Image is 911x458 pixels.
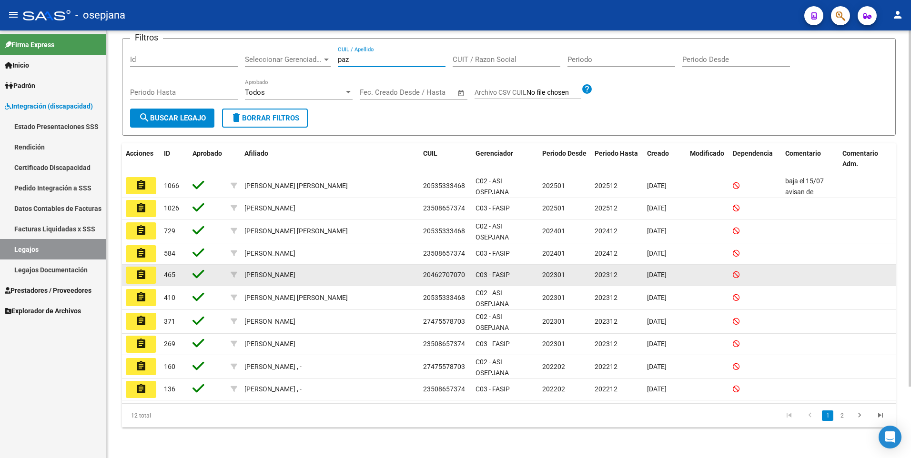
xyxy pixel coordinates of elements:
[135,291,147,303] mat-icon: assignment
[542,182,565,189] span: 202501
[647,249,667,257] span: [DATE]
[244,226,348,237] div: [PERSON_NAME] [PERSON_NAME]
[839,143,896,175] datatable-header-cell: Comentario Adm.
[122,404,275,428] div: 12 total
[595,318,617,325] span: 202312
[835,408,849,424] li: page 2
[5,285,91,296] span: Prestadores / Proveedores
[135,225,147,236] mat-icon: assignment
[647,227,667,235] span: [DATE]
[423,294,465,301] span: 20535333468
[476,149,513,157] span: Gerenciador
[476,249,510,257] span: C03 - FASIP
[5,80,35,91] span: Padrón
[245,55,322,64] span: Seleccionar Gerenciador
[729,143,781,175] datatable-header-cell: Dependencia
[423,182,465,189] span: 20535333468
[820,408,835,424] li: page 1
[135,315,147,327] mat-icon: assignment
[581,83,593,95] mat-icon: help
[244,149,268,157] span: Afiliado
[423,340,465,348] span: 23508657374
[130,31,163,44] h3: Filtros
[476,358,509,377] span: C02 - ASI OSEPJANA
[871,410,890,421] a: go to last page
[476,177,509,196] span: C02 - ASI OSEPJANA
[192,149,222,157] span: Aprobado
[135,248,147,259] mat-icon: assignment
[472,143,538,175] datatable-header-cell: Gerenciador
[647,182,667,189] span: [DATE]
[475,89,526,96] span: Archivo CSV CUIL
[244,203,295,214] div: [PERSON_NAME]
[456,88,467,99] button: Open calendar
[244,361,302,372] div: [PERSON_NAME] , -
[842,149,878,168] span: Comentario Adm.
[526,89,581,97] input: Archivo CSV CUIL
[164,204,179,212] span: 1026
[595,294,617,301] span: 202312
[595,249,617,257] span: 202412
[892,9,903,20] mat-icon: person
[5,101,93,111] span: Integración (discapacidad)
[423,227,465,235] span: 20535333468
[643,143,686,175] datatable-header-cell: Creado
[595,149,638,157] span: Periodo Hasta
[542,294,565,301] span: 202301
[595,182,617,189] span: 202512
[160,143,189,175] datatable-header-cell: ID
[647,294,667,301] span: [DATE]
[686,143,729,175] datatable-header-cell: Modificado
[423,385,465,393] span: 23508657374
[135,338,147,349] mat-icon: assignment
[244,316,295,327] div: [PERSON_NAME]
[135,269,147,280] mat-icon: assignment
[476,289,509,308] span: C02 - ASI OSEPJANA
[126,149,153,157] span: Acciones
[241,143,419,175] datatable-header-cell: Afiliado
[164,149,170,157] span: ID
[360,88,398,97] input: Fecha inicio
[244,292,348,303] div: [PERSON_NAME] [PERSON_NAME]
[647,318,667,325] span: [DATE]
[189,143,227,175] datatable-header-cell: Aprobado
[130,109,214,128] button: Buscar Legajo
[836,410,848,421] a: 2
[879,426,901,448] div: Open Intercom Messenger
[139,114,206,122] span: Buscar Legajo
[476,222,509,241] span: C02 - ASI OSEPJANA
[5,60,29,70] span: Inicio
[538,143,591,175] datatable-header-cell: Periodo Desde
[231,112,242,123] mat-icon: delete
[135,383,147,395] mat-icon: assignment
[647,385,667,393] span: [DATE]
[595,227,617,235] span: 202412
[244,248,295,259] div: [PERSON_NAME]
[423,149,437,157] span: CUIL
[164,385,175,393] span: 136
[164,318,175,325] span: 371
[75,5,125,26] span: - osepjana
[647,149,669,157] span: Creado
[244,384,302,395] div: [PERSON_NAME] , -
[542,271,565,279] span: 202301
[423,249,465,257] span: 23508657374
[822,410,833,421] a: 1
[542,385,565,393] span: 202202
[407,88,453,97] input: Fecha fin
[542,204,565,212] span: 202501
[476,340,510,348] span: C03 - FASIP
[222,109,308,128] button: Borrar Filtros
[135,179,147,191] mat-icon: assignment
[423,204,465,212] span: 23508657374
[122,143,160,175] datatable-header-cell: Acciones
[164,227,175,235] span: 729
[164,271,175,279] span: 465
[476,271,510,279] span: C03 - FASIP
[231,114,299,122] span: Borrar Filtros
[780,410,798,421] a: go to first page
[647,271,667,279] span: [DATE]
[647,204,667,212] span: [DATE]
[801,410,819,421] a: go to previous page
[245,88,265,97] span: Todos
